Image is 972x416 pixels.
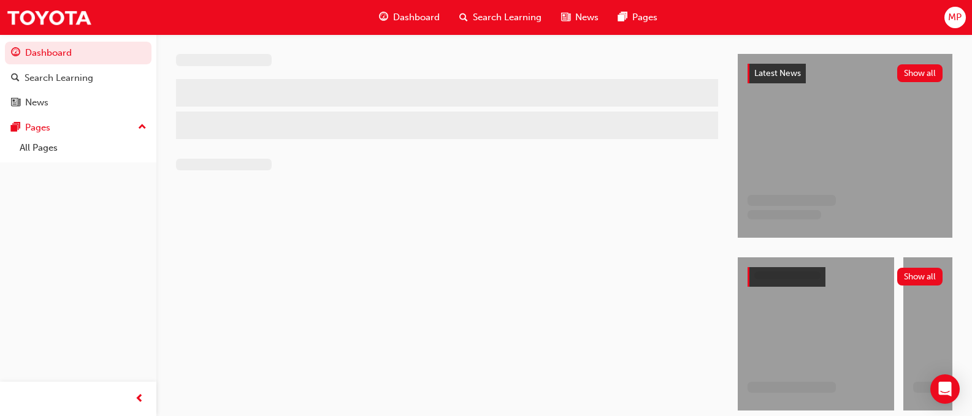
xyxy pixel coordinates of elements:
a: Latest NewsShow all [748,64,943,83]
button: Show all [897,268,943,286]
a: Search Learning [5,67,151,89]
div: Open Intercom Messenger [930,374,960,404]
span: News [575,10,599,25]
a: news-iconNews [551,5,608,30]
div: Pages [25,121,50,135]
span: news-icon [11,97,20,108]
div: Search Learning [25,71,93,85]
span: search-icon [11,73,20,84]
a: Show all [748,267,943,287]
span: Search Learning [473,10,541,25]
div: News [25,96,48,110]
img: Trak [6,4,92,31]
a: Dashboard [5,42,151,64]
span: Dashboard [393,10,440,25]
span: guage-icon [11,48,20,59]
span: Latest News [754,68,801,78]
a: News [5,91,151,114]
span: news-icon [561,10,570,25]
button: MP [944,7,966,28]
span: up-icon [138,119,147,135]
span: search-icon [459,10,468,25]
span: pages-icon [11,123,20,134]
span: prev-icon [135,391,144,407]
a: guage-iconDashboard [369,5,450,30]
span: guage-icon [379,10,388,25]
span: MP [948,10,962,25]
button: DashboardSearch LearningNews [5,39,151,116]
button: Pages [5,116,151,139]
span: Pages [632,10,657,25]
a: All Pages [15,138,151,157]
button: Show all [897,64,943,82]
a: search-iconSearch Learning [450,5,551,30]
span: pages-icon [618,10,627,25]
a: pages-iconPages [608,5,667,30]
